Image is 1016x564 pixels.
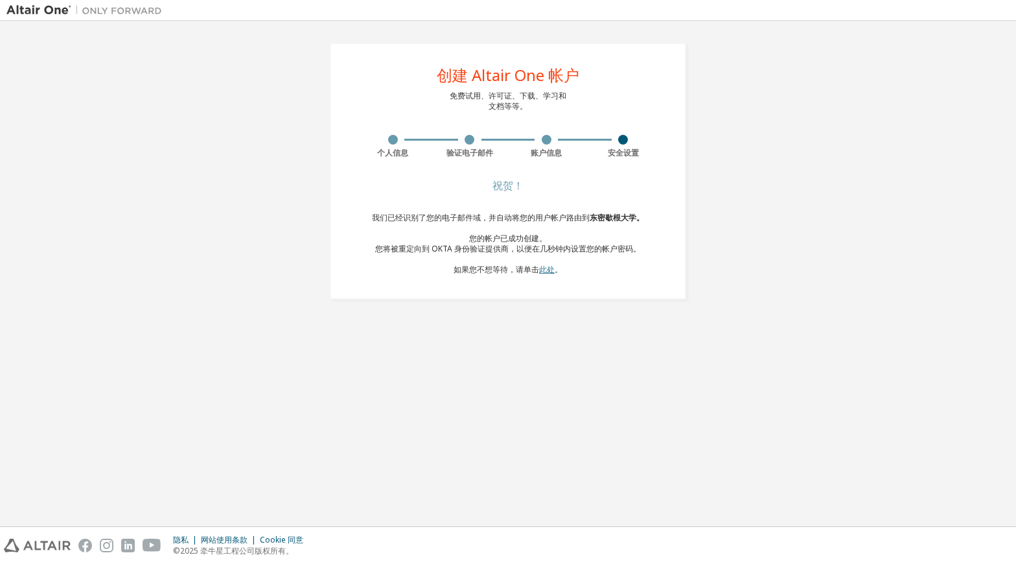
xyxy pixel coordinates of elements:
[260,535,311,545] div: Cookie 同意
[173,535,201,545] div: 隐私
[590,212,644,223] span: 东密歇根大学。
[539,264,555,275] a: 此处
[508,148,585,158] div: 账户信息
[4,539,71,552] img: altair_logo.svg
[201,535,260,545] div: 网站使用条款
[143,539,161,552] img: youtube.svg
[78,539,92,552] img: facebook.svg
[121,539,135,552] img: linkedin.svg
[450,91,566,112] div: 免费试用、许可证、下载、学习和 文档等等。
[372,244,644,254] div: 您将被重定向到 OKTA 身份验证提供商，以便在几秒钟内设置您的帐户密码。
[585,148,662,158] div: 安全设置
[432,148,509,158] div: 验证电子邮件
[372,212,644,223] font: 我们已经识别了您的电子邮件域，并自动将您的用户帐户路由到
[437,67,579,83] div: 创建 Altair One 帐户
[180,545,294,556] font: 2025 牵牛星工程公司版权所有。
[173,545,311,556] p: ©
[372,182,644,189] div: 祝贺！
[354,148,432,158] div: 个人信息
[6,4,168,17] img: Altair One
[372,233,644,244] div: 您的帐户已成功创建。
[100,539,113,552] img: instagram.svg
[454,264,562,275] font: 如果您不想等待，请单击 。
